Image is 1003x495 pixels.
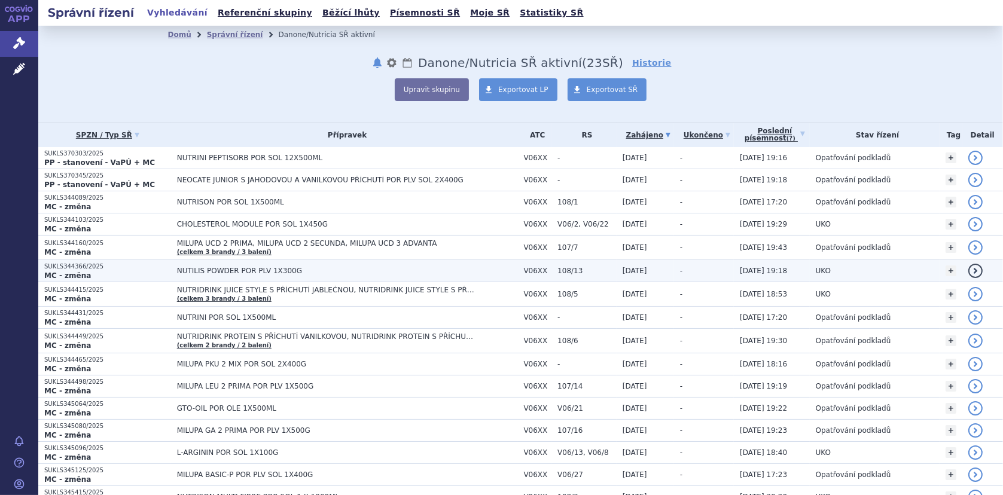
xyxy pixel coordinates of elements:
span: Opatřování podkladů [816,154,891,162]
p: SUKLS344498/2025 [44,378,171,386]
strong: MC - změna [44,475,91,484]
span: [DATE] [623,290,647,298]
strong: MC - změna [44,431,91,439]
span: 107/7 [557,243,617,252]
span: Opatřování podkladů [816,382,891,390]
p: SUKLS344465/2025 [44,356,171,364]
p: SUKLS345080/2025 [44,422,171,430]
span: - [680,382,682,390]
span: V06XX [523,176,551,184]
span: V06XX [523,313,551,322]
span: V06XX [523,470,551,479]
a: SPZN / Typ SŘ [44,127,171,143]
a: + [946,447,956,458]
a: Správní řízení [207,30,263,39]
span: NUTRINI PEPTISORB POR SOL 12X500ML [177,154,476,162]
strong: MC - změna [44,365,91,373]
p: SUKLS345064/2025 [44,400,171,408]
span: V06/2, V06/22 [557,220,617,228]
strong: MC - změna [44,203,91,211]
a: (celkem 3 brandy / 3 balení) [177,295,272,302]
abbr: (?) [786,135,795,142]
th: Tag [940,123,962,147]
span: [DATE] [623,426,647,435]
a: + [946,381,956,392]
span: [DATE] [623,337,647,345]
span: V06XX [523,267,551,275]
a: detail [968,357,983,371]
span: V06XX [523,220,551,228]
span: UKO [816,290,831,298]
span: UKO [816,220,831,228]
span: NEOCATE JUNIOR S JAHODOVOU A VANILKOVOU PŘÍCHUTÍ POR PLV SOL 2X400G [177,176,476,184]
span: V06XX [523,360,551,368]
th: Stav řízení [810,123,940,147]
span: - [557,154,617,162]
button: Upravit skupinu [395,78,469,101]
a: Ukončeno [680,127,734,143]
p: SUKLS344449/2025 [44,332,171,341]
a: detail [968,151,983,165]
span: V06/27 [557,470,617,479]
a: detail [968,445,983,460]
p: SUKLS370345/2025 [44,172,171,180]
p: SUKLS344160/2025 [44,239,171,247]
span: Opatřování podkladů [816,313,891,322]
span: V06XX [523,290,551,298]
span: [DATE] 19:23 [740,426,787,435]
span: GTO-OIL POR OLE 1X500ML [177,404,476,412]
span: UKO [816,448,831,457]
span: - [680,290,682,298]
a: Moje SŘ [467,5,513,21]
span: [DATE] 19:43 [740,243,787,252]
a: + [946,219,956,230]
a: detail [968,423,983,438]
span: - [680,267,682,275]
span: [DATE] 19:18 [740,176,787,184]
span: L-ARGININ POR SOL 1X100G [177,448,476,457]
strong: MC - změna [44,248,91,256]
a: Lhůty [401,56,413,70]
p: SUKLS370303/2025 [44,149,171,158]
strong: MC - změna [44,341,91,350]
span: - [680,404,682,412]
a: detail [968,240,983,255]
span: Opatřování podkladů [816,470,891,479]
a: detail [968,310,983,325]
a: + [946,152,956,163]
a: Domů [168,30,191,39]
span: - [557,176,617,184]
span: - [680,470,682,479]
p: SUKLS345096/2025 [44,444,171,453]
a: + [946,175,956,185]
span: [DATE] 18:40 [740,448,787,457]
a: Exportovat SŘ [568,78,647,101]
span: 107/14 [557,382,617,390]
span: Exportovat LP [498,85,548,94]
a: detail [968,334,983,348]
span: [DATE] [623,360,647,368]
a: + [946,403,956,414]
span: [DATE] 19:19 [740,382,787,390]
span: V06XX [523,198,551,206]
span: - [680,426,682,435]
span: Opatřování podkladů [816,198,891,206]
strong: MC - změna [44,409,91,417]
p: SUKLS344089/2025 [44,194,171,202]
span: Opatřování podkladů [816,426,891,435]
span: [DATE] [623,176,647,184]
span: V06/13, V06/8 [557,448,617,457]
strong: MC - změna [44,271,91,280]
a: detail [968,287,983,301]
span: MILUPA PKU 2 MIX POR SOL 2X400G [177,360,476,368]
a: detail [968,217,983,231]
span: UKO [816,267,831,275]
th: RS [551,123,617,147]
span: Opatřování podkladů [816,243,891,252]
span: Opatřování podkladů [816,337,891,345]
span: [DATE] [623,448,647,457]
span: V06XX [523,337,551,345]
span: V06/21 [557,404,617,412]
span: Opatřování podkladů [816,404,891,412]
span: Danone/Nutricia SŘ aktivní [418,56,582,70]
